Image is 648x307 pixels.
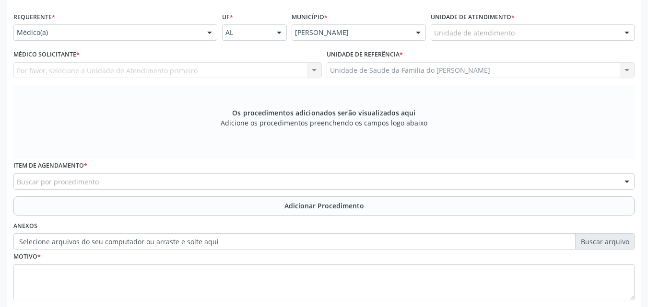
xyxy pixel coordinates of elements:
button: Adicionar Procedimento [13,196,635,216]
label: Médico Solicitante [13,47,80,62]
label: Unidade de referência [327,47,403,62]
span: Adicione os procedimentos preenchendo os campos logo abaixo [221,118,427,128]
label: Item de agendamento [13,159,87,173]
label: UF [222,10,233,24]
span: Os procedimentos adicionados serão visualizados aqui [232,108,415,118]
label: Anexos [13,219,37,234]
span: Médico(a) [17,28,198,37]
span: Adicionar Procedimento [284,201,364,211]
span: Unidade de atendimento [434,28,515,38]
span: Buscar por procedimento [17,177,99,187]
label: Município [292,10,328,24]
span: [PERSON_NAME] [295,28,406,37]
label: Motivo [13,250,41,264]
span: AL [225,28,267,37]
label: Requerente [13,10,55,24]
label: Unidade de atendimento [431,10,515,24]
